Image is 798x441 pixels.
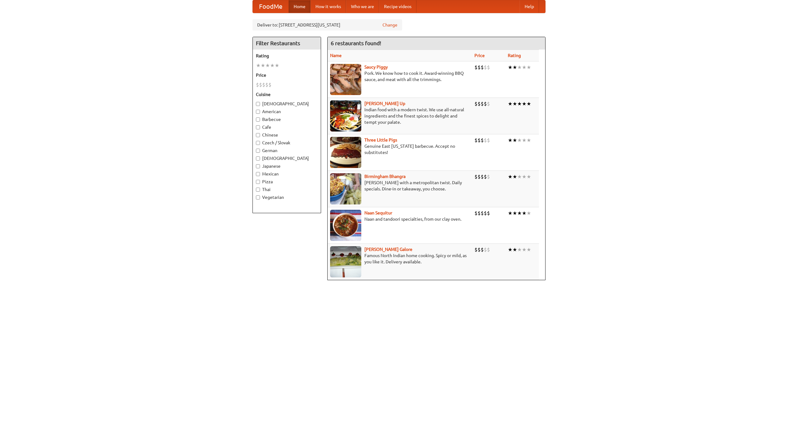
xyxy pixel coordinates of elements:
[331,40,381,46] ng-pluralize: 6 restaurants found!
[478,100,481,107] li: $
[275,62,279,69] li: ★
[508,210,512,217] li: ★
[289,0,310,13] a: Home
[270,62,275,69] li: ★
[256,172,260,176] input: Mexican
[484,173,487,180] li: $
[487,137,490,144] li: $
[487,100,490,107] li: $
[364,174,406,179] b: Birmingham Bhangra
[522,137,526,144] li: ★
[364,137,397,142] b: Three Little Pigs
[256,141,260,145] input: Czech / Slovak
[478,246,481,253] li: $
[487,64,490,71] li: $
[522,100,526,107] li: ★
[256,72,318,78] h5: Price
[481,210,484,217] li: $
[364,65,388,70] a: Saucy Piggy
[310,0,346,13] a: How it works
[484,137,487,144] li: $
[256,195,260,199] input: Vegetarian
[508,173,512,180] li: ★
[253,37,321,50] h4: Filter Restaurants
[256,188,260,192] input: Thai
[256,171,318,177] label: Mexican
[478,173,481,180] li: $
[256,163,318,169] label: Japanese
[526,210,531,217] li: ★
[256,53,318,59] h5: Rating
[261,62,265,69] li: ★
[474,53,485,58] a: Price
[252,19,402,31] div: Deliver to: [STREET_ADDRESS][US_STATE]
[256,124,318,130] label: Cafe
[517,100,522,107] li: ★
[474,173,478,180] li: $
[256,110,260,114] input: American
[484,100,487,107] li: $
[474,246,478,253] li: $
[474,210,478,217] li: $
[256,91,318,98] h5: Cuisine
[330,64,361,95] img: saucy.jpg
[520,0,539,13] a: Help
[474,64,478,71] li: $
[256,62,261,69] li: ★
[364,210,392,215] a: Naan Sequitur
[487,246,490,253] li: $
[256,149,260,153] input: German
[526,100,531,107] li: ★
[508,246,512,253] li: ★
[512,210,517,217] li: ★
[330,53,342,58] a: Name
[330,107,469,125] p: Indian food with a modern twist. We use all-natural ingredients and the finest spices to delight ...
[481,173,484,180] li: $
[268,81,272,88] li: $
[330,173,361,204] img: bhangra.jpg
[253,0,289,13] a: FoodMe
[484,64,487,71] li: $
[474,100,478,107] li: $
[256,155,318,161] label: [DEMOGRAPHIC_DATA]
[481,64,484,71] li: $
[517,210,522,217] li: ★
[256,180,260,184] input: Pizza
[262,81,265,88] li: $
[481,137,484,144] li: $
[256,140,318,146] label: Czech / Slovak
[256,117,260,122] input: Barbecue
[330,210,361,241] img: naansequitur.jpg
[526,173,531,180] li: ★
[379,0,416,13] a: Recipe videos
[487,173,490,180] li: $
[330,252,469,265] p: Famous North Indian home cooking. Spicy or mild, as you like it. Delivery available.
[481,246,484,253] li: $
[256,147,318,154] label: German
[364,247,412,252] a: [PERSON_NAME] Galore
[478,137,481,144] li: $
[364,101,405,106] a: [PERSON_NAME] Up
[256,108,318,115] label: American
[517,137,522,144] li: ★
[382,22,397,28] a: Change
[256,164,260,168] input: Japanese
[517,246,522,253] li: ★
[512,100,517,107] li: ★
[256,116,318,122] label: Barbecue
[330,180,469,192] p: [PERSON_NAME] with a metropolitan twist. Daily specials. Dine-in or takeaway, you choose.
[330,137,361,168] img: littlepigs.jpg
[256,133,260,137] input: Chinese
[526,246,531,253] li: ★
[484,246,487,253] li: $
[256,102,260,106] input: [DEMOGRAPHIC_DATA]
[522,173,526,180] li: ★
[256,81,259,88] li: $
[508,53,521,58] a: Rating
[478,64,481,71] li: $
[256,194,318,200] label: Vegetarian
[512,173,517,180] li: ★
